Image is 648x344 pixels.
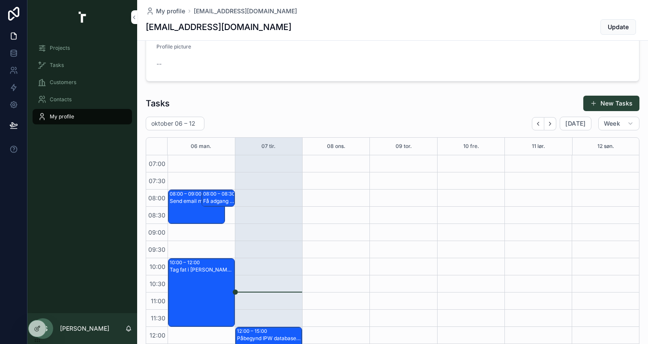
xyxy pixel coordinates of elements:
div: Få adgang til kunde DNS via DanDomain [203,198,234,205]
div: 10:00 – 12:00 [170,259,202,266]
span: 12:00 [147,332,168,339]
button: Week [598,117,639,130]
span: Tasks [50,62,64,69]
span: 10:30 [147,280,168,287]
div: Tag fat i [PERSON_NAME]. integration til [GEOGRAPHIC_DATA] m. API [170,266,234,273]
span: Customers [50,79,76,86]
div: scrollable content [27,34,137,136]
div: 08:00 – 09:00 [170,190,204,197]
div: Send email med næste trin ifølge projectplan [170,198,224,205]
span: Projects [50,45,70,51]
h1: Tasks [146,97,170,109]
button: 06 man. [191,138,211,155]
h2: oktober 06 – 12 [151,119,195,128]
button: Next [544,117,556,130]
div: 12:00 – 15:00 [237,328,269,335]
a: My profile [146,7,185,15]
span: Profile picture [156,43,191,50]
a: [EMAIL_ADDRESS][DOMAIN_NAME] [194,7,297,15]
span: -- [156,60,162,68]
button: 08 ons. [327,138,345,155]
button: [DATE] [560,117,591,130]
span: Contacts [50,96,72,103]
span: My profile [50,113,74,120]
span: 11:00 [149,297,168,305]
span: 07:00 [147,160,168,167]
span: [DATE] [565,120,585,127]
button: 11 lør. [532,138,545,155]
img: App logo [72,10,93,24]
button: Update [600,19,636,35]
div: 10:00 – 12:00Tag fat i [PERSON_NAME]. integration til [GEOGRAPHIC_DATA] m. API [168,259,234,326]
span: 08:30 [146,211,168,219]
div: 08:00 – 08:30 [203,190,237,197]
span: 09:00 [146,229,168,236]
a: Customers [33,75,132,90]
div: 08:00 – 08:30Få adgang til kunde DNS via DanDomain [202,190,234,206]
span: My profile [156,7,185,15]
button: 12 søn. [597,138,614,155]
span: 09:30 [146,246,168,253]
button: 10 fre. [463,138,479,155]
a: My profile [33,109,132,124]
a: Contacts [33,92,132,107]
a: Projects [33,40,132,56]
button: New Tasks [583,96,639,111]
div: 08:00 – 09:00Send email med næste trin ifølge projectplan [168,190,225,223]
button: 07 tir. [261,138,276,155]
span: Update [608,23,629,31]
button: Back [532,117,544,130]
span: 11:30 [149,314,168,322]
p: [PERSON_NAME] [60,324,109,333]
span: 07:30 [147,177,168,184]
button: 09 tor. [396,138,412,155]
span: Week [604,120,620,127]
a: Tasks [33,57,132,73]
div: Påbegynd IPW database struktur [237,335,301,342]
span: 10:00 [147,263,168,270]
h1: [EMAIL_ADDRESS][DOMAIN_NAME] [146,21,291,33]
span: 08:00 [146,194,168,202]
